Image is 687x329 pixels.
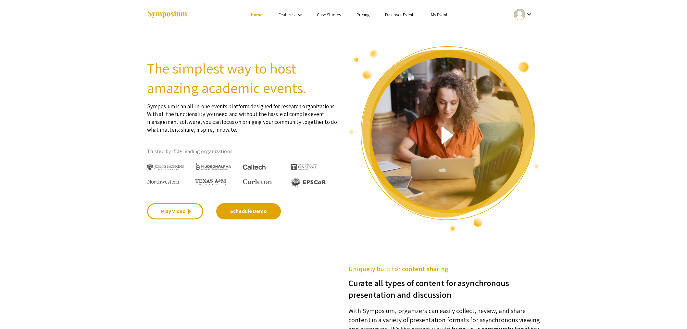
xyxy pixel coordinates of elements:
[243,164,266,170] img: Caltech
[216,203,281,219] a: Schedule Demo
[431,12,449,18] a: My Events
[147,203,203,219] a: Play Video
[525,10,533,18] mat-icon: Expand account dropdown
[348,264,540,274] h5: Uniquely built for content sharing
[147,147,339,156] p: Trusted by 150+ leading organizations
[195,179,228,186] img: Texas A&M University
[279,12,295,18] a: Features
[348,274,540,300] h3: Curate all types of content for asynchronous presentation and discussion
[147,179,180,183] img: Northwestern
[147,164,184,171] img: Johns Hopkins University
[356,12,370,18] a: Pricing
[251,12,263,18] a: Home
[348,46,540,231] img: video overview of Symposium
[317,12,341,18] a: Case Studies
[385,12,415,18] a: Discover Events
[291,164,317,170] img: The University of Tennessee
[147,10,188,19] img: Symposium by ForagerOne
[243,179,272,184] img: Carleton
[195,163,232,170] img: HudsonAlpha
[147,59,339,98] h2: The simplest way to host amazing academic events.
[507,7,540,22] button: Expand account dropdown
[147,98,339,134] p: Symposium is an all-in-one events platform designed for research organizations. With all the func...
[296,11,304,19] mat-icon: Expand Features list
[291,178,327,187] img: EPSCOR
